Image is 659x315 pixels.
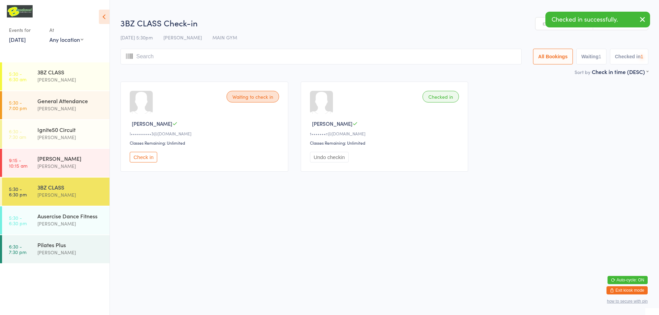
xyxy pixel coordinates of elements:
a: [DATE] [9,36,26,43]
div: Waiting to check in [227,91,279,102]
button: Checked in1 [610,49,649,64]
a: 5:30 -6:30 pm3BZ CLASS[PERSON_NAME] [2,178,109,206]
div: Check in time (DESC) [592,68,648,75]
div: 1 [599,54,601,59]
div: [PERSON_NAME] [37,155,104,162]
a: 6:30 -7:30 pmPilates Plus[PERSON_NAME] [2,235,109,263]
time: 5:30 - 6:30 am [9,71,26,82]
button: Waiting1 [576,49,606,64]
button: Check in [130,152,157,162]
button: Auto-cycle: ON [608,276,648,284]
div: [PERSON_NAME] [37,105,104,112]
time: 6:30 - 7:30 pm [9,244,26,255]
time: 6:30 - 7:30 am [9,129,26,140]
time: 5:30 - 7:00 pm [9,100,27,111]
time: 5:30 - 6:30 pm [9,215,27,226]
div: 3BZ CLASS [37,68,104,76]
div: Ausercise Dance Fitness [37,212,104,220]
div: Classes Remaining: Unlimited [130,140,281,146]
div: 3BZ CLASS [37,183,104,191]
div: [PERSON_NAME] [37,220,104,228]
div: At [49,24,83,36]
img: B Transformed Gym [7,5,33,17]
div: Checked in successfully. [545,12,650,27]
div: 1 [640,54,643,59]
button: Undo checkin [310,152,349,162]
div: [PERSON_NAME] [37,76,104,84]
div: Ignite50 Circuit [37,126,104,133]
div: l••••••••••3@[DOMAIN_NAME] [130,131,281,136]
div: Classes Remaining: Unlimited [310,140,461,146]
div: [PERSON_NAME] [37,133,104,141]
time: 9:15 - 10:15 am [9,157,27,168]
div: [PERSON_NAME] [37,249,104,256]
div: General Attendance [37,97,104,105]
span: [PERSON_NAME] [163,34,202,41]
span: [PERSON_NAME] [132,120,172,127]
div: Events for [9,24,43,36]
button: how to secure with pin [607,299,648,304]
time: 5:30 - 6:30 pm [9,186,27,197]
a: 9:15 -10:15 am[PERSON_NAME][PERSON_NAME] [2,149,109,177]
h2: 3BZ CLASS Check-in [120,17,648,28]
button: Exit kiosk mode [606,286,648,294]
span: [DATE] 5:30pm [120,34,153,41]
a: 5:30 -6:30 am3BZ CLASS[PERSON_NAME] [2,62,109,90]
div: Any location [49,36,83,43]
div: Checked in [423,91,459,102]
a: 5:30 -7:00 pmGeneral Attendance[PERSON_NAME] [2,91,109,119]
span: [PERSON_NAME] [312,120,352,127]
div: t•••••••r@[DOMAIN_NAME] [310,131,461,136]
button: All Bookings [533,49,573,64]
label: Sort by [575,69,590,75]
input: Search [120,49,522,64]
a: 6:30 -7:30 amIgnite50 Circuit[PERSON_NAME] [2,120,109,148]
span: MAIN GYM [212,34,237,41]
div: Pilates Plus [37,241,104,249]
a: 5:30 -6:30 pmAusercise Dance Fitness[PERSON_NAME] [2,206,109,234]
div: [PERSON_NAME] [37,191,104,199]
div: [PERSON_NAME] [37,162,104,170]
